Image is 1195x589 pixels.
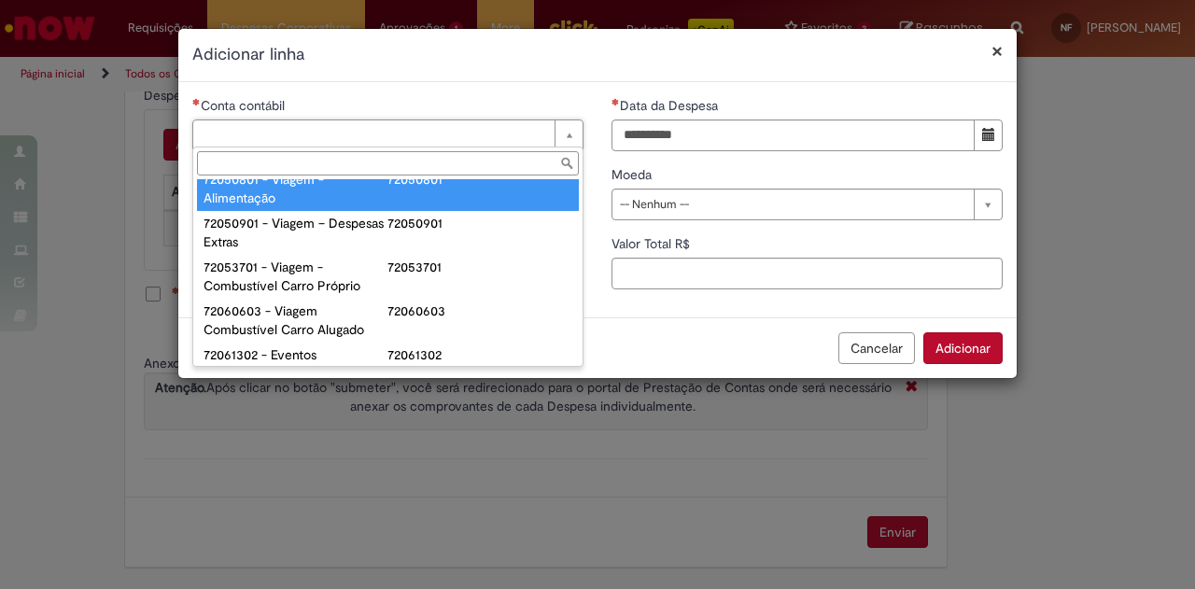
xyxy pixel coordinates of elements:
[204,258,388,295] div: 72053701 - Viagem - Combustível Carro Próprio
[204,345,388,383] div: 72061302 - Eventos Corporativos
[387,214,572,232] div: 72050901
[387,302,572,320] div: 72060603
[387,258,572,276] div: 72053701
[204,214,388,251] div: 72050901 - Viagem – Despesas Extras
[204,170,388,207] div: 72050801 - Viagem - Alimentação
[387,170,572,189] div: 72050801
[204,302,388,339] div: 72060603 - Viagem Combustível Carro Alugado
[387,345,572,364] div: 72061302
[193,179,583,366] ul: Conta contábil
